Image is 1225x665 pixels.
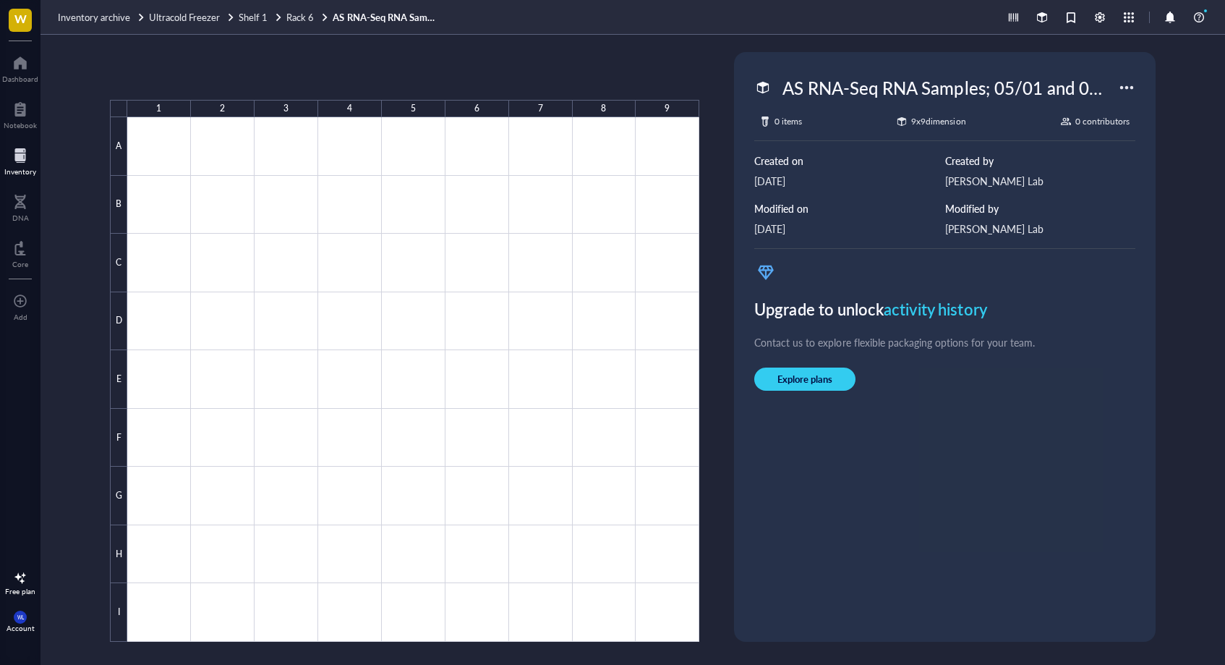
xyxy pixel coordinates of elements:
[601,100,606,117] div: 8
[754,153,944,169] div: Created on
[17,614,23,620] span: WL
[283,100,289,117] div: 3
[286,10,314,24] span: Rack 6
[58,11,146,24] a: Inventory archive
[333,11,441,24] a: AS RNA-Seq RNA Samples; 05/01 and 05/07 2024; OR and ML
[774,114,802,129] div: 0 items
[12,190,29,222] a: DNA
[5,587,35,596] div: Free plan
[754,221,944,237] div: [DATE]
[156,100,161,117] div: 1
[911,114,965,129] div: 9 x 9 dimension
[110,117,127,176] div: A
[220,100,225,117] div: 2
[110,350,127,409] div: E
[1075,114,1130,129] div: 0 contributors
[14,9,27,27] span: W
[474,100,479,117] div: 6
[754,368,855,391] button: Explore plans
[754,334,1135,350] div: Contact us to explore flexible packaging options for your team.
[754,368,1135,391] a: Explore plans
[4,144,36,176] a: Inventory
[12,237,28,268] a: Core
[665,100,670,117] div: 9
[411,100,416,117] div: 5
[4,167,36,176] div: Inventory
[754,200,944,216] div: Modified on
[945,221,1135,237] div: [PERSON_NAME] Lab
[754,295,1135,323] div: Upgrade to unlock
[149,10,220,24] span: Ultracold Freezer
[2,75,38,83] div: Dashboard
[239,11,330,24] a: Shelf 1Rack 6
[110,409,127,467] div: F
[58,10,130,24] span: Inventory archive
[754,173,944,189] div: [DATE]
[347,100,352,117] div: 4
[945,153,1135,169] div: Created by
[110,525,127,584] div: H
[110,292,127,351] div: D
[538,100,543,117] div: 7
[110,467,127,525] div: G
[12,213,29,222] div: DNA
[14,313,27,321] div: Add
[110,583,127,642] div: I
[884,297,987,321] span: activity history
[239,10,268,24] span: Shelf 1
[2,51,38,83] a: Dashboard
[4,121,37,130] div: Notebook
[110,176,127,234] div: B
[4,98,37,130] a: Notebook
[945,200,1135,216] div: Modified by
[945,173,1135,189] div: [PERSON_NAME] Lab
[777,373,832,386] span: Explore plans
[12,260,28,268] div: Core
[110,234,127,292] div: C
[149,11,236,24] a: Ultracold Freezer
[7,624,35,632] div: Account
[776,72,1117,103] div: AS RNA-Seq RNA Samples; 05/01 and 05/07 2024; OR and ML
